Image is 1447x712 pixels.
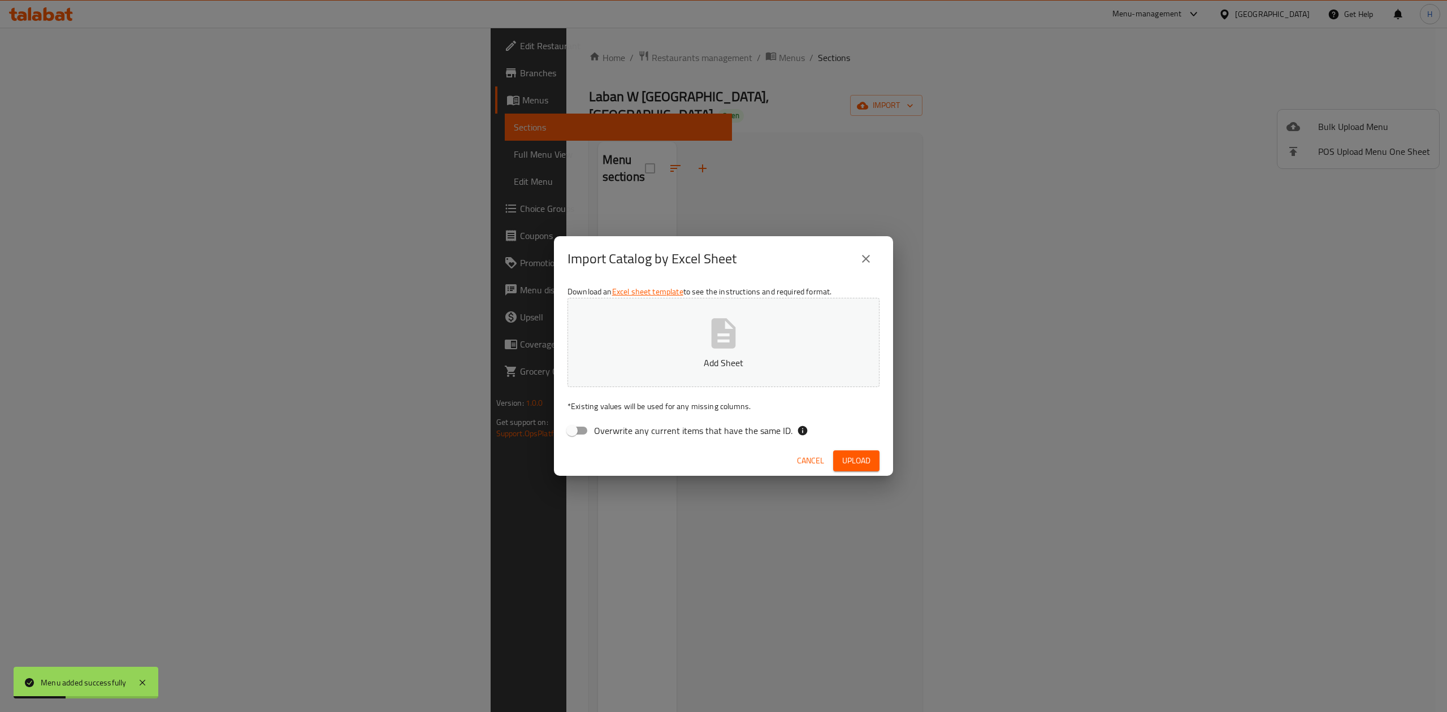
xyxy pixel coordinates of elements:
[41,676,127,689] div: Menu added successfully
[554,281,893,445] div: Download an to see the instructions and required format.
[567,298,880,387] button: Add Sheet
[797,454,824,468] span: Cancel
[852,245,880,272] button: close
[594,424,792,437] span: Overwrite any current items that have the same ID.
[567,401,880,412] p: Existing values will be used for any missing columns.
[833,450,880,471] button: Upload
[585,356,862,370] p: Add Sheet
[567,250,737,268] h2: Import Catalog by Excel Sheet
[842,454,870,468] span: Upload
[612,284,683,299] a: Excel sheet template
[792,450,829,471] button: Cancel
[797,425,808,436] svg: If the overwrite option isn't selected, then the items that match an existing ID will be ignored ...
